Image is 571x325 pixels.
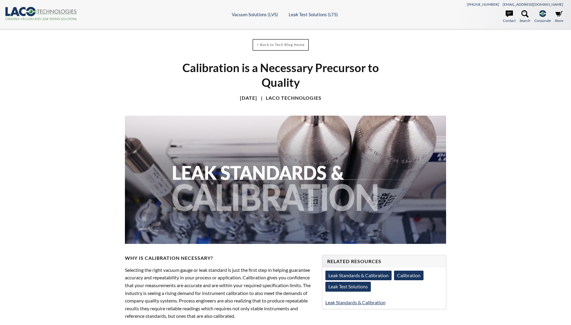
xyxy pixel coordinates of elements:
[289,12,338,17] a: Leak Test Solutions (LTS)
[325,271,392,280] a: Leak Standards & Calibration
[240,95,257,101] h4: [DATE]
[503,2,563,7] a: [EMAIL_ADDRESS][DOMAIN_NAME]
[258,95,321,101] h4: LACO Technologies
[125,266,315,320] p: Selecting the right vacuum gauge or leak standard is just the first step in helping guarantee acc...
[327,258,441,265] h4: Related Resources
[325,299,386,305] a: Leak Standards & Calibration
[232,12,278,17] a: Vacuum Solutions (LVS)
[174,60,388,90] h1: Calibration is a Necessary Precursor to Quality
[503,10,516,23] a: Contact
[520,10,530,23] a: Search
[555,10,563,23] a: Store
[253,39,309,51] a: < Back to Tech Blog Home
[467,2,499,7] a: [PHONE_NUMBER]
[394,271,424,280] a: Calibration
[325,282,371,291] a: Leak Test Solutions
[534,18,551,23] span: Corporate
[125,255,315,261] h4: Why Is Calibration Necessary?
